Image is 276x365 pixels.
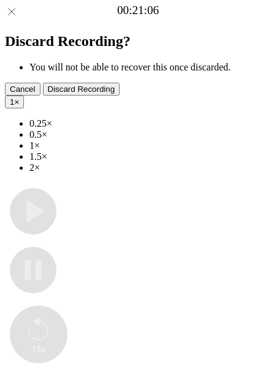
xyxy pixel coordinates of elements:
[5,83,40,96] button: Cancel
[29,129,271,140] li: 0.5×
[43,83,120,96] button: Discard Recording
[117,4,159,17] a: 00:21:06
[10,97,14,107] span: 1
[29,62,271,73] li: You will not be able to recover this once discarded.
[29,162,271,173] li: 2×
[29,151,271,162] li: 1.5×
[29,140,271,151] li: 1×
[5,96,24,108] button: 1×
[29,118,271,129] li: 0.25×
[5,33,271,50] h2: Discard Recording?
